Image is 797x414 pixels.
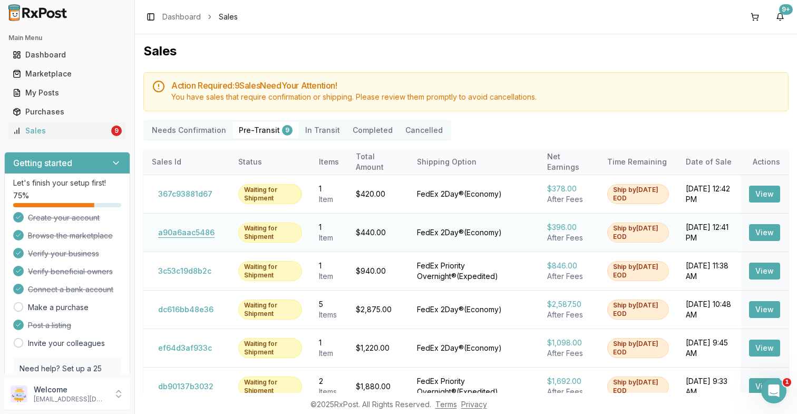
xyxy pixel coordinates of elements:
button: Completed [346,122,399,139]
a: Marketplace [8,64,126,83]
div: $940.00 [356,266,400,276]
div: FedEx 2Day® ( Economy ) [417,189,531,199]
div: Marketplace [13,69,122,79]
button: ef64d3af933c [152,340,218,357]
div: 5 [319,299,339,310]
button: In Transit [299,122,346,139]
th: Status [230,149,310,175]
button: Needs Confirmation [145,122,232,139]
div: You have sales that require confirmation or shipping. Please review them promptly to avoid cancel... [171,92,780,102]
a: Sales9 [8,121,126,140]
button: Dashboard [4,46,130,63]
div: $378.00 [547,184,590,194]
p: Welcome [34,384,107,395]
button: View [749,340,780,357]
button: dc616bb48e36 [152,301,220,318]
th: Total Amount [347,149,409,175]
div: After Fees [547,310,590,320]
div: 1 [319,184,339,194]
th: Actions [741,149,789,175]
div: [DATE] 10:48 AM [686,299,732,320]
div: FedEx Priority Overnight® ( Expedited ) [417,261,531,282]
div: Item [319,271,339,282]
div: $440.00 [356,227,400,238]
span: Connect a bank account [28,284,113,295]
div: 9+ [779,4,793,15]
a: Dashboard [162,12,201,22]
th: Net Earnings [539,149,599,175]
div: After Fees [547,348,590,359]
button: View [749,301,780,318]
span: Verify beneficial owners [28,266,113,277]
button: db90137b3032 [152,378,220,395]
th: Time Remaining [599,149,677,175]
span: Create your account [28,213,100,223]
nav: breadcrumb [162,12,238,22]
div: FedEx 2Day® ( Economy ) [417,227,531,238]
button: View [749,378,780,395]
div: Waiting for Shipment [238,223,302,243]
div: $1,098.00 [547,338,590,348]
a: Dashboard [8,45,126,64]
button: Cancelled [399,122,449,139]
th: Items [310,149,347,175]
span: 75 % [13,190,29,201]
div: 1 [319,338,339,348]
div: $1,880.00 [356,381,400,392]
img: User avatar [11,386,27,402]
div: $1,220.00 [356,343,400,353]
div: Item [319,348,339,359]
div: Purchases [13,107,122,117]
div: 1 [319,222,339,233]
th: Sales Id [143,149,230,175]
button: 367c93881d67 [152,186,219,203]
div: Waiting for Shipment [238,300,302,320]
a: My Posts [8,83,126,102]
div: Ship by [DATE] EOD [607,261,669,281]
div: Ship by [DATE] EOD [607,300,669,320]
a: Purchases [8,102,126,121]
a: Privacy [461,400,487,409]
div: Item [319,194,339,205]
div: After Fees [547,233,590,243]
p: Need help? Set up a 25 minute call with our team to set up. [20,363,115,395]
th: Date of Sale [677,149,741,175]
h1: Sales [143,43,789,60]
h3: Getting started [13,157,72,169]
div: 9 [111,126,122,136]
div: After Fees [547,194,590,205]
h2: Main Menu [8,34,126,42]
a: Make a purchase [28,302,89,313]
div: Waiting for Shipment [238,377,302,397]
div: Item s [319,310,339,320]
span: Verify your business [28,248,99,259]
div: $396.00 [547,222,590,233]
span: Sales [219,12,238,22]
div: Waiting for Shipment [238,338,302,358]
a: Terms [435,400,457,409]
div: $846.00 [547,261,590,271]
div: Ship by [DATE] EOD [607,377,669,397]
p: [EMAIL_ADDRESS][DOMAIN_NAME] [34,395,107,403]
button: View [749,186,780,203]
button: Marketplace [4,65,130,82]
div: Item s [319,387,339,397]
div: 1 [319,261,339,271]
div: [DATE] 9:33 AM [686,376,732,397]
div: Waiting for Shipment [238,184,302,204]
div: 9 [282,125,293,136]
div: FedEx 2Day® ( Economy ) [417,304,531,315]
div: $2,587.50 [547,299,590,310]
button: View [749,224,780,241]
div: $1,692.00 [547,376,590,387]
div: $2,875.00 [356,304,400,315]
div: Ship by [DATE] EOD [607,223,669,243]
button: View [749,263,780,280]
div: [DATE] 12:42 PM [686,184,732,205]
th: Shipping Option [409,149,539,175]
a: Invite your colleagues [28,338,105,349]
button: My Posts [4,84,130,101]
div: Sales [13,126,109,136]
span: 1 [783,378,791,387]
div: [DATE] 11:38 AM [686,261,732,282]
